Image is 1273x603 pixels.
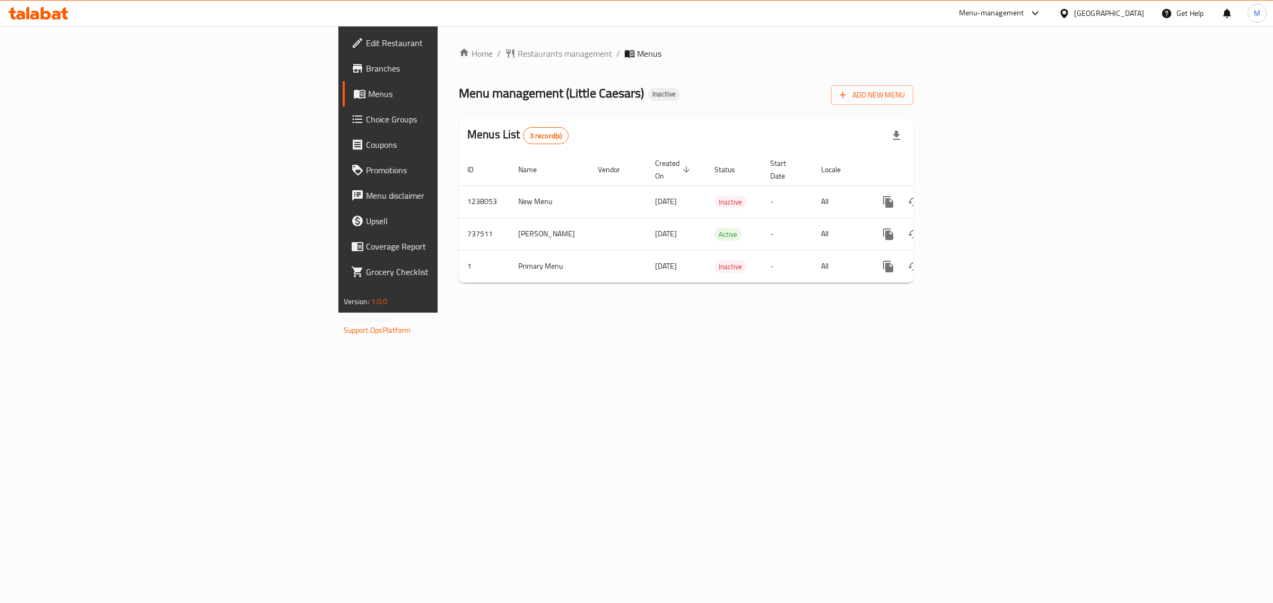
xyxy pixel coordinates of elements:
[714,260,746,273] div: Inactive
[813,185,867,218] td: All
[598,163,634,176] span: Vendor
[770,157,800,182] span: Start Date
[366,189,543,202] span: Menu disclaimer
[343,56,551,81] a: Branches
[714,228,742,241] span: Active
[366,164,543,176] span: Promotions
[901,221,927,247] button: Change Status
[366,37,543,49] span: Edit Restaurant
[366,240,543,253] span: Coverage Report
[762,250,813,282] td: -
[876,254,901,279] button: more
[840,88,905,102] span: Add New Menu
[762,185,813,218] td: -
[762,218,813,250] td: -
[371,295,388,308] span: 1.0.0
[1074,7,1144,19] div: [GEOGRAPHIC_DATA]
[343,107,551,132] a: Choice Groups
[655,194,677,208] span: [DATE]
[343,132,551,157] a: Coupons
[366,215,543,227] span: Upsell
[821,163,855,176] span: Locale
[459,154,986,283] table: enhanced table
[467,163,487,176] span: ID
[344,295,370,308] span: Version:
[637,47,661,60] span: Menus
[344,313,393,326] span: Get support on:
[714,196,746,208] span: Inactive
[831,85,913,105] button: Add New Menu
[901,189,927,215] button: Change Status
[366,62,543,75] span: Branches
[459,81,644,105] span: Menu management ( Little Caesars )
[714,261,746,273] span: Inactive
[714,228,742,241] div: Active
[813,218,867,250] td: All
[648,88,680,101] div: Inactive
[518,47,612,60] span: Restaurants management
[459,47,913,60] nav: breadcrumb
[524,131,569,141] span: 3 record(s)
[1254,7,1260,19] span: M
[518,163,551,176] span: Name
[343,259,551,285] a: Grocery Checklist
[343,234,551,259] a: Coverage Report
[366,113,543,126] span: Choice Groups
[655,157,693,182] span: Created On
[343,183,551,208] a: Menu disclaimer
[366,138,543,151] span: Coupons
[876,189,901,215] button: more
[343,81,551,107] a: Menus
[884,123,909,148] div: Export file
[366,265,543,278] span: Grocery Checklist
[505,47,612,60] a: Restaurants management
[523,127,569,144] div: Total records count
[648,90,680,99] span: Inactive
[876,221,901,247] button: more
[343,157,551,183] a: Promotions
[959,7,1024,20] div: Menu-management
[813,250,867,282] td: All
[616,47,620,60] li: /
[867,154,986,186] th: Actions
[368,87,543,100] span: Menus
[655,227,677,241] span: [DATE]
[343,30,551,56] a: Edit Restaurant
[714,163,749,176] span: Status
[344,323,411,337] a: Support.OpsPlatform
[655,259,677,273] span: [DATE]
[467,127,569,144] h2: Menus List
[343,208,551,234] a: Upsell
[901,254,927,279] button: Change Status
